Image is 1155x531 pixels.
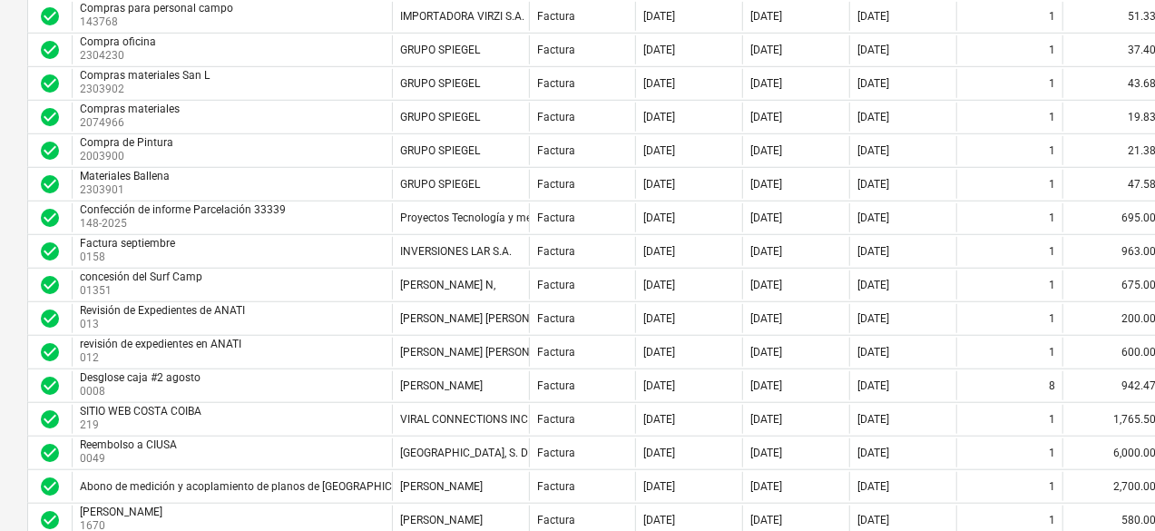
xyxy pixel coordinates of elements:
[80,384,204,399] p: 0008
[39,173,61,195] span: check_circle
[857,312,889,325] div: [DATE]
[400,144,480,157] div: GRUPO SPIEGEL
[400,211,679,224] div: Proyectos Tecnología y medio Ambiente de Panamá S.A.
[39,140,61,162] div: La factura fue aprobada
[857,178,889,191] div: [DATE]
[537,346,575,359] div: Factura
[39,375,61,397] span: check_circle
[39,442,61,464] span: check_circle
[537,312,575,325] div: Factura
[400,111,480,123] div: GRUPO SPIEGEL
[400,413,528,426] div: VIRAL CONNECTIONS INC
[643,10,675,23] div: [DATE]
[80,304,245,317] div: Revisión de Expedientes de ANATI
[80,136,173,149] div: Compra de Pintura
[643,413,675,426] div: [DATE]
[1049,480,1055,493] div: 1
[750,279,782,291] div: [DATE]
[750,77,782,90] div: [DATE]
[537,10,575,23] div: Factura
[80,35,156,48] div: Compra oficina
[750,144,782,157] div: [DATE]
[537,77,575,90] div: Factura
[1049,514,1055,526] div: 1
[80,48,160,64] p: 2304230
[80,371,201,384] div: Desglose caja #2 agosto
[80,283,206,299] p: 01351
[1049,312,1055,325] div: 1
[857,10,889,23] div: [DATE]
[80,237,175,250] div: Factura septiembre
[39,140,61,162] span: check_circle
[857,379,889,392] div: [DATE]
[1049,77,1055,90] div: 1
[750,312,782,325] div: [DATE]
[39,341,61,363] span: check_circle
[400,279,495,291] div: [PERSON_NAME] N,
[537,111,575,123] div: Factura
[537,245,575,258] div: Factura
[400,346,568,359] div: [PERSON_NAME] [PERSON_NAME]
[643,447,675,459] div: [DATE]
[750,346,782,359] div: [DATE]
[1049,211,1055,224] div: 1
[857,413,889,426] div: [DATE]
[80,82,213,97] p: 2303902
[1049,10,1055,23] div: 1
[537,514,575,526] div: Factura
[39,39,61,61] div: La factura fue aprobada
[80,405,201,418] div: SITIO WEB COSTA COIBA
[80,270,202,283] div: concesión del Surf Camp
[537,379,575,392] div: Factura
[750,44,782,56] div: [DATE]
[39,207,61,229] div: La factura fue aprobada
[1049,111,1055,123] div: 1
[39,509,61,531] div: La factura fue aprobada
[1049,245,1055,258] div: 1
[39,173,61,195] div: La factura fue aprobada
[643,245,675,258] div: [DATE]
[39,476,61,497] div: La factura fue aprobada
[80,149,177,164] p: 2003900
[400,312,568,325] div: [PERSON_NAME] [PERSON_NAME]
[750,245,782,258] div: [DATE]
[39,375,61,397] div: La factura fue aprobada
[80,2,233,15] div: Compras para personal campo
[1049,413,1055,426] div: 1
[1049,279,1055,291] div: 1
[537,279,575,291] div: Factura
[537,413,575,426] div: Factura
[80,418,205,433] p: 219
[857,44,889,56] div: [DATE]
[39,5,61,27] span: check_circle
[80,451,181,467] p: 0049
[643,178,675,191] div: [DATE]
[400,447,620,459] div: [GEOGRAPHIC_DATA], S. DE [PERSON_NAME]
[80,250,179,265] p: 0158
[39,341,61,363] div: La factura fue aprobada
[400,10,524,23] div: IMPORTADORA VIRZI S.A.
[400,379,483,392] div: [PERSON_NAME]
[1049,346,1055,359] div: 1
[400,77,480,90] div: GRUPO SPIEGEL
[857,480,889,493] div: [DATE]
[750,413,782,426] div: [DATE]
[857,211,889,224] div: [DATE]
[857,346,889,359] div: [DATE]
[1049,144,1055,157] div: 1
[857,144,889,157] div: [DATE]
[643,514,675,526] div: [DATE]
[39,442,61,464] div: La factura fue aprobada
[400,245,512,258] div: INVERSIONES LAR S.A.
[643,279,675,291] div: [DATE]
[39,73,61,94] span: check_circle
[80,317,249,332] p: 013
[643,44,675,56] div: [DATE]
[643,111,675,123] div: [DATE]
[39,274,61,296] div: La factura fue aprobada
[537,480,575,493] div: Factura
[80,350,245,366] p: 012
[39,274,61,296] span: check_circle
[80,216,289,231] p: 148-2025
[39,5,61,27] div: La factura fue aprobada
